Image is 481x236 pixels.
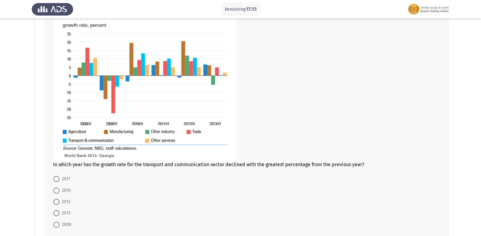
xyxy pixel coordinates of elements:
span: 17:33 [246,6,257,12]
span: 2009 [59,221,71,228]
img: Assess Talent Management logo [32,1,73,18]
span: 2011 [59,175,70,183]
p: Remaining: [225,5,257,13]
span: 2013 [59,209,70,217]
span: 2012 [59,198,70,206]
span: 2010 [59,187,71,194]
img: Assessment logo of EBI Analytical Thinking FOCUS Assessment EN [408,1,449,18]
